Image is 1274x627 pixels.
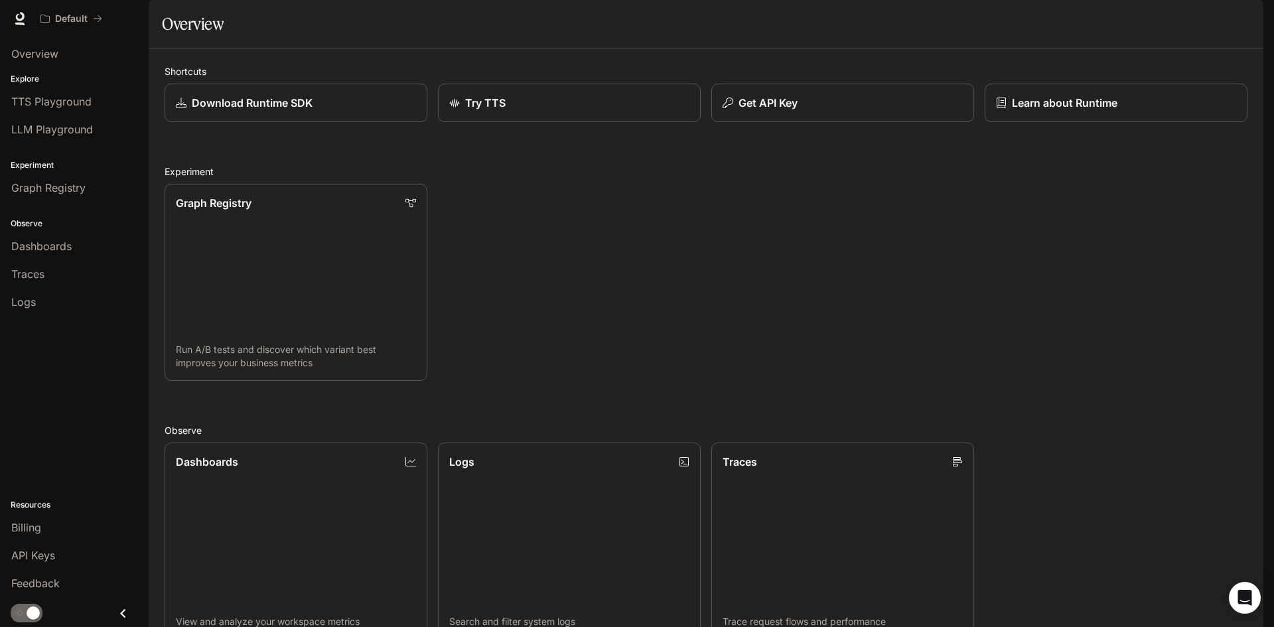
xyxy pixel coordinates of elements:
h2: Observe [165,423,1247,437]
div: Open Intercom Messenger [1229,582,1261,614]
h2: Experiment [165,165,1247,178]
button: Get API Key [711,84,974,122]
p: Graph Registry [176,195,251,211]
a: Try TTS [438,84,701,122]
p: Get API Key [739,95,798,111]
p: Logs [449,454,474,470]
p: Traces [723,454,757,470]
button: All workspaces [35,5,108,32]
a: Graph RegistryRun A/B tests and discover which variant best improves your business metrics [165,184,427,381]
h2: Shortcuts [165,64,1247,78]
h1: Overview [162,11,224,37]
p: Default [55,13,88,25]
a: Download Runtime SDK [165,84,427,122]
p: Try TTS [465,95,506,111]
p: Dashboards [176,454,238,470]
a: Learn about Runtime [985,84,1247,122]
p: Run A/B tests and discover which variant best improves your business metrics [176,343,416,370]
p: Learn about Runtime [1012,95,1117,111]
p: Download Runtime SDK [192,95,313,111]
